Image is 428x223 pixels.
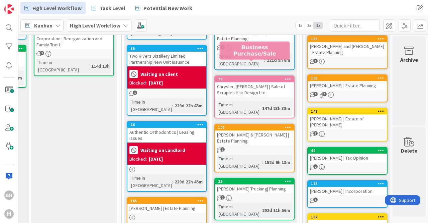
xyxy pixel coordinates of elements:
[130,122,206,127] div: 66
[311,181,387,186] div: 173
[14,1,30,9] span: Support
[100,4,125,12] span: Task Level
[263,159,292,166] div: 152d 9h 13m
[131,2,196,14] a: Potential New Work
[311,76,387,80] div: 155
[215,124,294,145] div: 109[PERSON_NAME] & [PERSON_NAME] | Estate Planning
[220,195,225,200] span: 2
[218,179,294,184] div: 25
[217,203,259,218] div: Time in [GEOGRAPHIC_DATA]
[308,108,387,114] div: 142
[401,147,417,155] div: Delete
[140,148,185,153] b: Waiting on Landlord
[311,109,387,114] div: 142
[218,125,294,130] div: 109
[308,154,387,162] div: [PERSON_NAME] | Tax Opinion
[220,147,225,152] span: 1
[4,4,14,14] img: Visit kanbanzone.com
[127,46,206,66] div: 65Two Rivers Distillery Limited Partnership|New Unit Issuance
[222,44,287,57] h5: Business Purchase/Sale
[215,28,294,43] div: Hamadiya Company Ltd. | Trust & Estate Planning
[40,51,44,55] span: 2
[308,81,387,90] div: [PERSON_NAME] | Estate Planning
[308,42,387,57] div: [PERSON_NAME] and [PERSON_NAME] - Estate Planning
[215,76,294,82] div: 78
[308,108,387,129] div: 142[PERSON_NAME] | Estate of [PERSON_NAME]
[127,122,206,143] div: 66Authentic Orthodontics | Leasing Issues
[127,198,206,204] div: 185
[322,92,327,96] span: 1
[217,101,259,116] div: Time in [GEOGRAPHIC_DATA]
[32,4,82,12] span: Hgh Level Workflow
[89,62,90,70] span: :
[143,4,192,12] span: Potential New Work
[34,22,113,49] div: [PERSON_NAME] Le Professional Corporation | Reorganization and Family Trust
[4,190,14,200] div: BH
[311,148,387,153] div: 49
[311,37,387,41] div: 156
[140,72,178,76] b: Waiting on client
[129,174,172,189] div: Time in [GEOGRAPHIC_DATA]
[308,75,387,90] div: 155[PERSON_NAME] | Estate Planning
[127,122,206,128] div: 66
[264,56,265,64] span: :
[215,124,294,130] div: 109
[311,215,387,219] div: 132
[308,214,387,220] div: 132
[173,102,204,109] div: 229d 22h 45m
[4,209,14,219] div: H
[313,198,318,202] span: 1
[308,148,387,162] div: 49[PERSON_NAME] | Tax Opinion
[20,2,86,14] a: Hgh Level Workflow
[296,22,305,29] span: 1x
[260,105,292,112] div: 147d 23h 38m
[218,77,294,81] div: 78
[149,156,163,163] div: [DATE]
[215,130,294,145] div: [PERSON_NAME] & [PERSON_NAME] | Estate Planning
[129,79,147,87] div: Blocked:
[173,178,204,185] div: 229d 22h 45m
[133,91,137,95] span: 1
[262,159,263,166] span: :
[88,2,129,14] a: Task Level
[127,52,206,66] div: Two Rivers Distillery Limited Partnership|New Unit Issuance
[34,28,113,49] div: [PERSON_NAME] Le Professional Corporation | Reorganization and Family Trust
[127,198,206,213] div: 185[PERSON_NAME] | Estate Planning
[70,22,120,29] b: High Level Workflow
[215,82,294,97] div: Chrysler, [PERSON_NAME] | Sale of Scruples Hair Design Ltd.
[313,59,318,63] span: 1
[314,22,323,29] span: 3x
[305,22,314,29] span: 2x
[308,36,387,57] div: 156[PERSON_NAME] and [PERSON_NAME] - Estate Planning
[400,56,418,64] div: Archive
[172,102,173,109] span: :
[308,36,387,42] div: 156
[36,59,89,73] div: Time in [GEOGRAPHIC_DATA]
[34,21,52,30] span: Kanban
[259,105,260,112] span: :
[172,178,173,185] span: :
[308,148,387,154] div: 49
[265,56,292,64] div: 121d 9h 8m
[260,207,292,214] div: 202d 11h 56m
[330,19,380,32] input: Quick Filter...
[215,178,294,184] div: 25
[215,76,294,97] div: 78Chrysler, [PERSON_NAME] | Sale of Scruples Hair Design Ltd.
[127,128,206,143] div: Authentic Orthodontics | Leasing Issues
[308,75,387,81] div: 155
[215,184,294,193] div: [PERSON_NAME] Trucking| Planning
[215,178,294,193] div: 25[PERSON_NAME] Trucking| Planning
[129,156,147,163] div: Blocked:
[130,46,206,51] div: 65
[308,114,387,129] div: [PERSON_NAME] | Estate of [PERSON_NAME]
[308,181,387,187] div: 173
[149,79,163,87] div: [DATE]
[313,92,318,96] span: 5
[313,164,318,169] span: 2
[308,181,387,196] div: 173[PERSON_NAME] | Incorporation
[127,46,206,52] div: 65
[308,187,387,196] div: [PERSON_NAME] | Incorporation
[259,207,260,214] span: :
[127,204,206,213] div: [PERSON_NAME] | Estate Planning
[313,131,318,135] span: 7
